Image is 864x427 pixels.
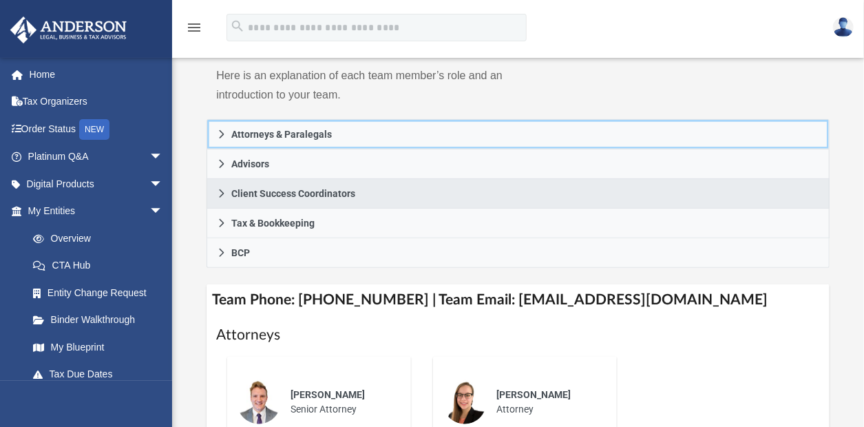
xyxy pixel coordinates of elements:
a: My Blueprint [19,333,177,361]
a: Entity Change Request [19,279,184,306]
a: Order StatusNEW [10,115,184,143]
a: Attorneys & Paralegals [207,119,830,149]
span: arrow_drop_down [149,198,177,226]
img: thumbnail [443,380,487,424]
h4: Team Phone: [PHONE_NUMBER] | Team Email: [EMAIL_ADDRESS][DOMAIN_NAME] [207,284,830,315]
span: Tax & Bookkeeping [231,218,315,228]
span: BCP [231,248,250,258]
a: menu [186,26,202,36]
div: Attorney [487,378,607,426]
div: NEW [79,119,109,140]
i: search [230,19,245,34]
span: arrow_drop_down [149,143,177,171]
p: Here is an explanation of each team member’s role and an introduction to your team. [216,66,508,105]
span: Advisors [231,159,269,169]
a: Home [10,61,184,88]
a: Tax Due Dates [19,361,184,388]
span: [PERSON_NAME] [291,389,365,400]
a: Digital Productsarrow_drop_down [10,170,184,198]
a: CTA Hub [19,252,184,280]
div: Senior Attorney [281,378,401,426]
a: Client Success Coordinators [207,179,830,209]
a: Binder Walkthrough [19,306,184,334]
a: Overview [19,225,184,252]
a: My Entitiesarrow_drop_down [10,198,184,225]
a: Advisors [207,149,830,179]
img: thumbnail [237,380,281,424]
a: BCP [207,238,830,268]
span: arrow_drop_down [149,170,177,198]
img: Anderson Advisors Platinum Portal [6,17,131,43]
a: Tax Organizers [10,88,184,116]
i: menu [186,19,202,36]
img: User Pic [833,17,854,37]
span: Client Success Coordinators [231,189,355,198]
span: [PERSON_NAME] [496,389,571,400]
a: Platinum Q&Aarrow_drop_down [10,143,184,171]
span: Attorneys & Paralegals [231,129,332,139]
a: Tax & Bookkeeping [207,209,830,238]
h1: Attorneys [216,325,820,345]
